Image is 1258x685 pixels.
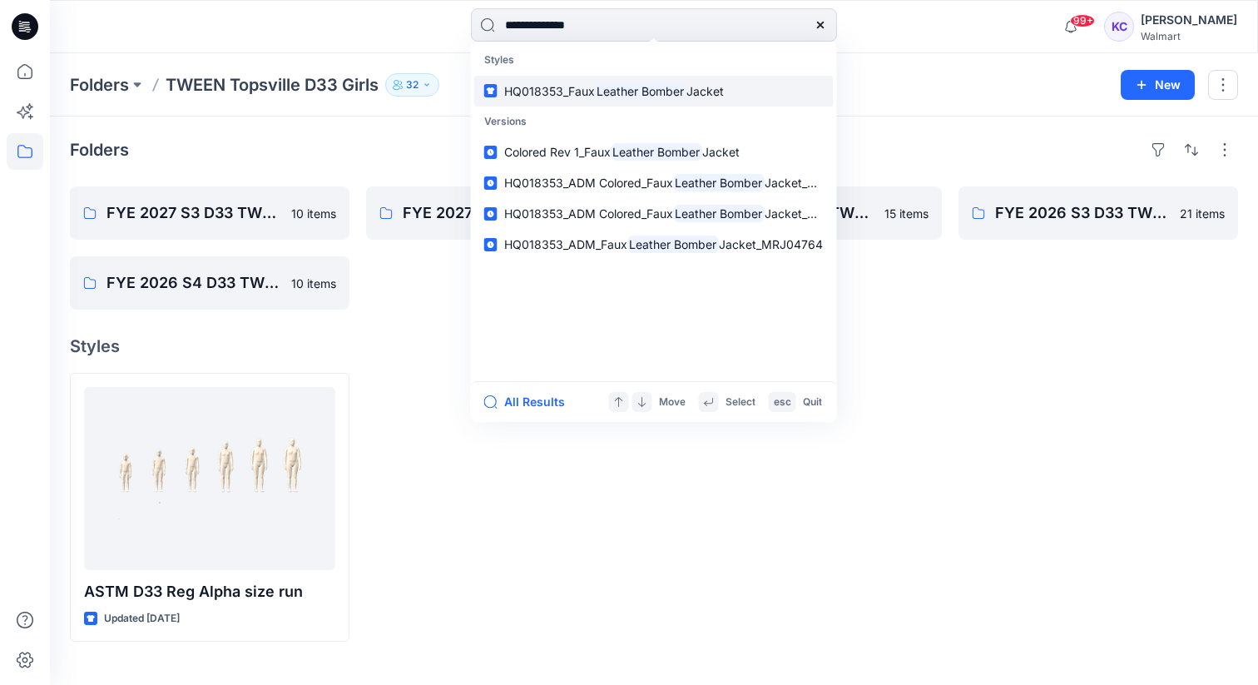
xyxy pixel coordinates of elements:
[474,229,834,260] a: HQ018353_ADM_FauxLeather BomberJacket_MRJ04764
[484,392,576,412] button: All Results
[1141,10,1237,30] div: [PERSON_NAME]
[70,336,1238,356] h4: Styles
[474,167,834,198] a: HQ018353_ADM Colored_FauxLeather BomberJacket_MRJ04764
[765,206,869,221] span: Jacket_MRJ04764
[106,271,281,295] p: FYE 2026 S4 D33 TWEEN GIRL [GEOGRAPHIC_DATA]
[1121,70,1195,100] button: New
[726,394,755,411] p: Select
[84,387,335,570] a: ASTM D33 Reg Alpha size run
[673,173,765,192] mark: Leather Bomber
[474,198,834,229] a: HQ018353_ADM Colored_FauxLeather BomberJacket_MRJ04764
[84,580,335,603] p: ASTM D33 Reg Alpha size run
[70,140,129,160] h4: Folders
[406,76,419,94] p: 32
[995,201,1170,225] p: FYE 2026 S3 D33 TWEEN GIRL [GEOGRAPHIC_DATA]
[958,186,1238,240] a: FYE 2026 S3 D33 TWEEN GIRL [GEOGRAPHIC_DATA]21 items
[504,176,673,190] span: HQ018353_ADM Colored_Faux
[70,73,129,97] a: Folders
[611,142,703,161] mark: Leather Bomber
[719,237,823,251] span: Jacket_MRJ04764
[474,107,834,137] p: Versions
[1070,14,1095,27] span: 99+
[673,204,765,223] mark: Leather Bomber
[702,145,740,159] span: Jacket
[504,84,595,98] span: HQ018353_Faux
[1141,30,1237,42] div: Walmart
[774,394,791,411] p: esc
[595,82,687,101] mark: Leather Bomber
[403,201,583,225] p: FYE 2027 S1 D33 TWEEN GIRL TOPSVILLE
[504,237,627,251] span: HQ018353_ADM_Faux
[70,256,349,310] a: FYE 2026 S4 D33 TWEEN GIRL [GEOGRAPHIC_DATA]10 items
[366,186,646,240] a: FYE 2027 S1 D33 TWEEN GIRL TOPSVILLE7 items
[1104,12,1134,42] div: KC
[474,137,834,167] a: Colored Rev 1_FauxLeather BomberJacket
[504,145,611,159] span: Colored Rev 1_Faux
[291,275,336,292] p: 10 items
[765,176,869,190] span: Jacket_MRJ04764
[104,610,180,628] p: Updated [DATE]
[884,205,929,222] p: 15 items
[803,394,822,411] p: Quit
[1180,205,1225,222] p: 21 items
[70,186,349,240] a: FYE 2027 S3 D33 TWEEN GIRL TOPSVILLE10 items
[686,84,724,98] span: Jacket
[659,394,686,411] p: Move
[627,235,720,254] mark: Leather Bomber
[385,73,439,97] button: 32
[166,73,379,97] p: TWEEN Topsville D33 Girls
[291,205,336,222] p: 10 items
[504,206,673,221] span: HQ018353_ADM Colored_Faux
[474,76,834,107] a: HQ018353_FauxLeather BomberJacket
[106,201,281,225] p: FYE 2027 S3 D33 TWEEN GIRL TOPSVILLE
[474,45,834,76] p: Styles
